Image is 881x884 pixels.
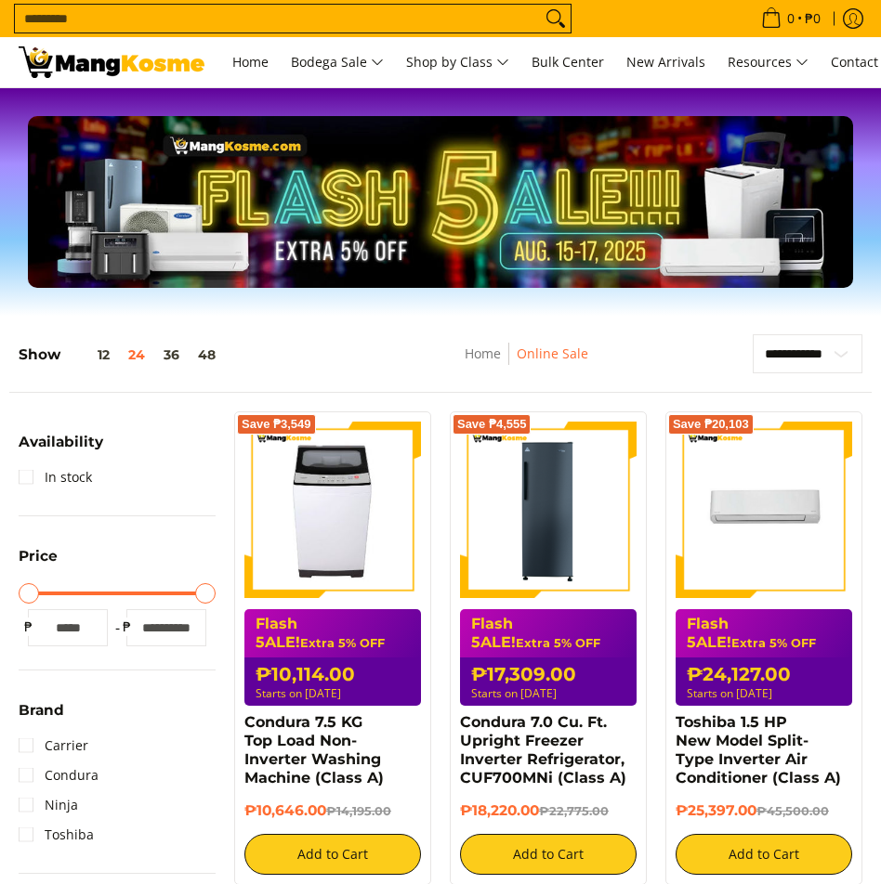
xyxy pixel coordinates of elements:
span: Home [232,53,269,71]
span: • [756,8,826,29]
span: ₱ [19,617,37,636]
span: ₱ [117,617,136,636]
button: Add to Cart [244,834,421,875]
nav: Breadcrumbs [384,343,668,384]
a: In stock [19,462,92,492]
span: Save ₱4,555 [457,419,527,430]
img: Toshiba 1.5 HP New Model Split-Type Inverter Air Conditioner (Class A) [676,422,852,598]
a: Condura [19,760,99,790]
span: Brand [19,703,64,717]
summary: Open [19,703,64,731]
del: ₱45,500.00 [756,804,829,818]
span: Bulk Center [532,53,604,71]
button: 36 [154,347,189,362]
button: Add to Cart [460,834,637,875]
del: ₱14,195.00 [326,804,391,818]
img: BREAKING NEWS: Flash 5ale! August 15-17, 2025 l Mang Kosme [19,46,204,78]
span: ₱0 [802,12,823,25]
span: 0 [784,12,797,25]
span: Shop by Class [406,51,509,74]
summary: Open [19,435,103,462]
a: New Arrivals [617,37,715,87]
a: Condura 7.5 KG Top Load Non-Inverter Washing Machine (Class A) [244,713,384,786]
img: condura-7.5kg-topload-non-inverter-washing-machine-class-c-full-view-mang-kosme [250,422,415,598]
img: Condura 7.0 Cu. Ft. Upright Freezer Inverter Refrigerator, CUF700MNi (Class A) [460,422,637,598]
button: Search [541,5,571,32]
span: New Arrivals [626,53,705,71]
span: Save ₱20,103 [673,419,749,430]
span: Price [19,549,58,563]
h5: Show [19,345,225,363]
del: ₱22,775.00 [539,804,609,818]
a: Home [223,37,278,87]
span: Availability [19,435,103,448]
span: Save ₱3,549 [242,419,311,430]
button: 12 [60,347,119,362]
summary: Open [19,549,58,577]
button: Add to Cart [676,834,852,875]
a: Condura 7.0 Cu. Ft. Upright Freezer Inverter Refrigerator, CUF700MNi (Class A) [460,713,626,786]
a: Toshiba 1.5 HP New Model Split-Type Inverter Air Conditioner (Class A) [676,713,841,786]
a: Shop by Class [397,37,519,87]
span: Resources [728,51,809,74]
a: Home [465,344,501,362]
h6: ₱25,397.00 [676,801,852,820]
h6: ₱10,646.00 [244,801,421,820]
button: 48 [189,347,225,362]
a: Bodega Sale [282,37,393,87]
h6: ₱18,220.00 [460,801,637,820]
a: Bulk Center [522,37,613,87]
a: Online Sale [517,344,588,362]
button: 24 [119,347,154,362]
a: Ninja [19,790,78,820]
a: Toshiba [19,820,94,850]
a: Resources [718,37,818,87]
span: Bodega Sale [291,51,384,74]
a: Carrier [19,731,88,760]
